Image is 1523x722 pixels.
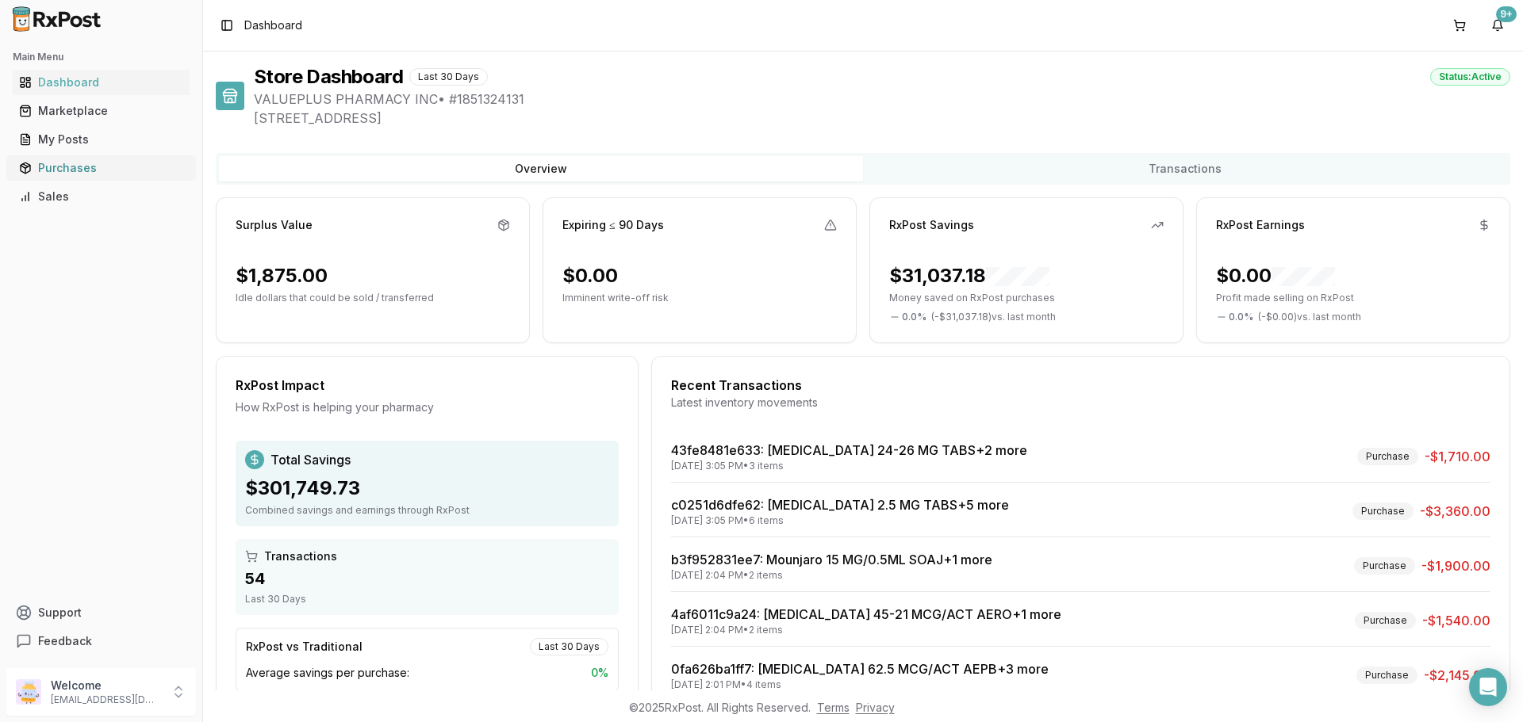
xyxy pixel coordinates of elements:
[671,460,1027,472] div: [DATE] 3:05 PM • 3 items
[254,109,1510,128] span: [STREET_ADDRESS]
[671,376,1490,395] div: Recent Transactions
[889,263,1049,288] div: $31,037.18
[931,311,1056,323] span: ( - $31,037.18 ) vs. last month
[1421,556,1490,575] span: -$1,900.00
[1496,6,1517,22] div: 9+
[1424,666,1490,685] span: -$2,145.00
[13,68,190,97] a: Dashboard
[1355,612,1416,629] div: Purchase
[671,552,992,567] a: b3f952831ee7: Mounjaro 15 MG/0.5ML SOAJ+1 more
[6,127,196,152] button: My Posts
[6,155,196,181] button: Purchases
[246,665,409,681] span: Average savings per purchase:
[856,701,895,714] a: Privacy
[409,68,488,86] div: Last 30 Days
[245,476,609,501] div: $301,749.73
[1430,68,1510,86] div: Status: Active
[863,156,1507,181] button: Transactions
[244,17,302,33] nav: breadcrumb
[1354,557,1415,575] div: Purchase
[1216,263,1335,288] div: $0.00
[1420,502,1490,521] span: -$3,360.00
[264,548,337,564] span: Transactions
[671,497,1009,513] a: c0251d6dfe62: [MEDICAL_DATA] 2.5 MG TABS+5 more
[562,217,664,233] div: Expiring ≤ 90 Days
[244,17,302,33] span: Dashboard
[1356,667,1418,684] div: Purchase
[817,701,850,714] a: Terms
[671,661,1049,677] a: 0fa626ba1ff7: [MEDICAL_DATA] 62.5 MCG/ACT AEPB+3 more
[1357,448,1418,465] div: Purchase
[254,90,1510,109] span: VALUEPLUS PHARMACY INC • # 1851324131
[13,97,190,125] a: Marketplace
[13,154,190,182] a: Purchases
[1216,292,1490,304] p: Profit made selling on RxPost
[245,593,609,605] div: Last 30 Days
[219,156,863,181] button: Overview
[1469,668,1507,706] div: Open Intercom Messenger
[671,624,1061,636] div: [DATE] 2:04 PM • 2 items
[236,263,328,288] div: $1,875.00
[591,665,608,681] span: 0 %
[1258,311,1361,323] span: ( - $0.00 ) vs. last month
[530,638,608,655] div: Last 30 Days
[6,98,196,124] button: Marketplace
[270,450,351,469] span: Total Savings
[889,217,974,233] div: RxPost Savings
[1352,502,1414,520] div: Purchase
[6,70,196,95] button: Dashboard
[19,160,183,176] div: Purchases
[19,189,183,204] div: Sales
[236,217,313,233] div: Surplus Value
[671,606,1061,622] a: 4af6011c9a24: [MEDICAL_DATA] 45-21 MCG/ACT AERO+1 more
[245,504,609,517] div: Combined savings and earnings through RxPost
[245,567,609,590] div: 54
[902,311,926,323] span: 0.0 %
[889,292,1164,304] p: Money saved on RxPost purchases
[13,51,190,63] h2: Main Menu
[13,125,190,154] a: My Posts
[254,64,403,90] h1: Store Dashboard
[6,598,196,627] button: Support
[19,103,183,119] div: Marketplace
[562,292,837,304] p: Imminent write-off risk
[6,184,196,209] button: Sales
[51,678,161,693] p: Welcome
[671,514,1009,527] div: [DATE] 3:05 PM • 6 items
[6,627,196,655] button: Feedback
[671,678,1049,691] div: [DATE] 2:01 PM • 4 items
[246,639,363,655] div: RxPost vs Traditional
[1422,611,1490,630] span: -$1,540.00
[13,182,190,211] a: Sales
[51,693,161,706] p: [EMAIL_ADDRESS][DOMAIN_NAME]
[671,569,992,582] div: [DATE] 2:04 PM • 2 items
[16,679,41,705] img: User avatar
[671,395,1490,411] div: Latest inventory movements
[6,6,108,32] img: RxPost Logo
[236,376,619,395] div: RxPost Impact
[38,633,92,649] span: Feedback
[1229,311,1253,323] span: 0.0 %
[236,399,619,415] div: How RxPost is helping your pharmacy
[562,263,618,288] div: $0.00
[1425,447,1490,466] span: -$1,710.00
[236,292,510,304] p: Idle dollars that could be sold / transferred
[1216,217,1305,233] div: RxPost Earnings
[1485,13,1510,38] button: 9+
[671,442,1027,458] a: 43fe8481e633: [MEDICAL_DATA] 24-26 MG TABS+2 more
[19,132,183,147] div: My Posts
[19,74,183,90] div: Dashboard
